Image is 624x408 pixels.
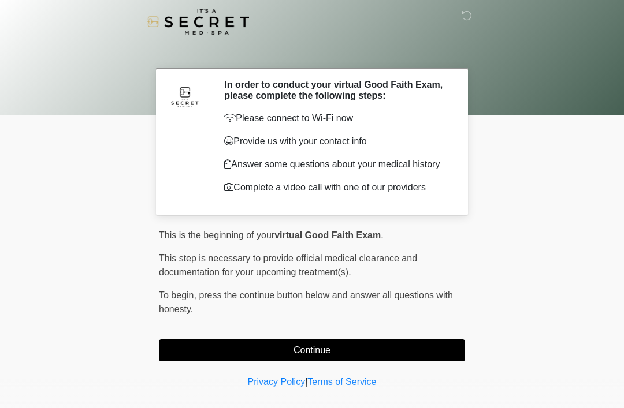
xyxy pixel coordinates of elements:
[150,42,474,63] h1: ‎ ‎
[224,111,448,125] p: Please connect to Wi-Fi now
[224,158,448,171] p: Answer some questions about your medical history
[307,377,376,387] a: Terms of Service
[168,79,202,114] img: Agent Avatar
[248,377,306,387] a: Privacy Policy
[274,230,381,240] strong: virtual Good Faith Exam
[224,181,448,194] p: Complete a video call with one of our providers
[147,9,249,35] img: It's A Secret Med Spa Logo
[159,339,465,361] button: Continue
[159,290,453,314] span: press the continue button below and answer all questions with honesty.
[224,134,448,148] p: Provide us with your contact info
[381,230,383,240] span: .
[159,253,417,277] span: This step is necessary to provide official medical clearance and documentation for your upcoming ...
[159,230,274,240] span: This is the beginning of your
[305,377,307,387] a: |
[224,79,448,101] h2: In order to conduct your virtual Good Faith Exam, please complete the following steps:
[159,290,199,300] span: To begin,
